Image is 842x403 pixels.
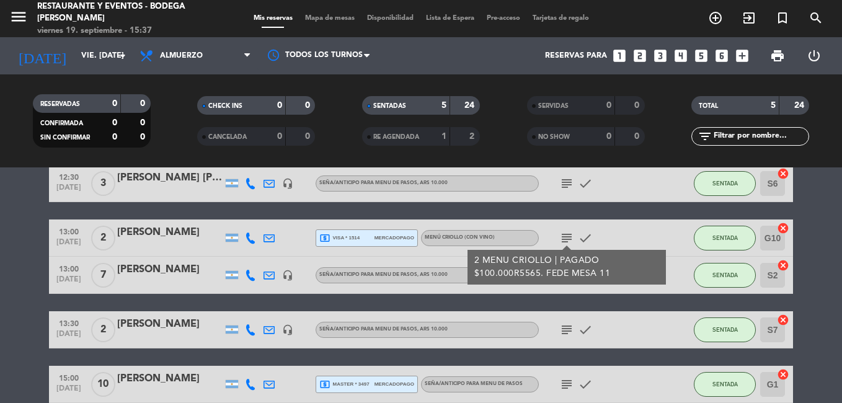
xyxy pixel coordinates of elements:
i: menu [9,7,28,26]
strong: 2 [469,132,477,141]
strong: 1 [441,132,446,141]
strong: 0 [140,133,148,141]
input: Filtrar por nombre... [712,130,809,143]
div: [PERSON_NAME] [117,224,223,241]
strong: 0 [634,132,642,141]
span: TOTAL [699,103,718,109]
strong: 0 [112,99,117,108]
span: master * 3497 [319,379,370,390]
span: [DATE] [53,275,84,290]
span: Seña/anticipo para MENU DE PASOS [319,180,448,185]
strong: 0 [634,101,642,110]
span: [DATE] [53,184,84,198]
span: SENTADA [712,234,738,241]
span: 3 [91,171,115,196]
i: cancel [777,314,789,326]
span: 7 [91,263,115,288]
span: 13:00 [53,261,84,275]
button: SENTADA [694,226,756,250]
span: CHECK INS [208,103,242,109]
i: subject [559,377,574,392]
span: 10 [91,372,115,397]
span: Mis reservas [247,15,299,22]
span: CANCELADA [208,134,247,140]
i: check [578,322,593,337]
span: 15:00 [53,370,84,384]
span: SENTADA [712,180,738,187]
span: SENTADA [712,381,738,387]
div: LOG OUT [796,37,833,74]
span: SENTADAS [373,103,406,109]
span: print [770,48,785,63]
span: SENTADA [712,326,738,333]
strong: 0 [112,118,117,127]
i: check [578,176,593,191]
span: [DATE] [53,330,84,344]
i: subject [559,231,574,246]
span: 12:30 [53,169,84,184]
span: RESERVADAS [40,101,80,107]
i: local_atm [319,232,330,244]
span: mercadopago [374,234,414,242]
div: [PERSON_NAME] [117,371,223,387]
span: Disponibilidad [361,15,420,22]
i: looks_one [611,48,627,64]
span: , ARS 10.000 [417,180,448,185]
i: looks_3 [652,48,668,64]
i: cancel [777,167,789,180]
span: RE AGENDADA [373,134,419,140]
span: Seña/anticipo para MENU DE PASOS [319,272,448,277]
i: headset_mic [282,178,293,189]
i: [DATE] [9,42,75,69]
strong: 0 [606,101,611,110]
button: SENTADA [694,317,756,342]
i: add_box [734,48,750,64]
i: looks_two [632,48,648,64]
i: search [809,11,823,25]
i: subject [559,176,574,191]
strong: 0 [112,133,117,141]
i: cancel [777,222,789,234]
span: mercadopago [374,380,414,388]
i: filter_list [698,129,712,144]
span: CONFIRMADA [40,120,83,126]
span: Tarjetas de regalo [526,15,595,22]
strong: 0 [305,101,312,110]
span: SERVIDAS [538,103,569,109]
i: turned_in_not [775,11,790,25]
span: SENTADA [712,272,738,278]
i: power_settings_new [807,48,822,63]
div: Restaurante y Eventos - Bodega [PERSON_NAME] [37,1,202,25]
i: arrow_drop_down [115,48,130,63]
span: Pre-acceso [481,15,526,22]
i: cancel [777,259,789,272]
i: exit_to_app [742,11,756,25]
i: subject [559,322,574,337]
i: check [578,231,593,246]
button: SENTADA [694,263,756,288]
strong: 24 [464,101,477,110]
div: viernes 19. septiembre - 15:37 [37,25,202,37]
span: 2 [91,226,115,250]
span: 13:00 [53,224,84,238]
strong: 0 [140,99,148,108]
strong: 0 [305,132,312,141]
span: Almuerzo [160,51,203,60]
div: [PERSON_NAME] [117,262,223,278]
span: MENÚ CRIOLLO (Con vino) [425,235,495,240]
strong: 5 [441,101,446,110]
div: [PERSON_NAME] [117,316,223,332]
i: cancel [777,368,789,381]
strong: 0 [606,132,611,141]
span: visa * 1514 [319,232,360,244]
strong: 0 [277,132,282,141]
i: headset_mic [282,270,293,281]
div: 2 MENU CRIOLLO | PAGADO $100.000R5565. FEDE MESA 11 [474,254,660,280]
i: check [578,377,593,392]
i: local_atm [319,379,330,390]
span: [DATE] [53,238,84,252]
i: looks_4 [673,48,689,64]
span: Lista de Espera [420,15,481,22]
span: 13:30 [53,316,84,330]
i: looks_5 [693,48,709,64]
